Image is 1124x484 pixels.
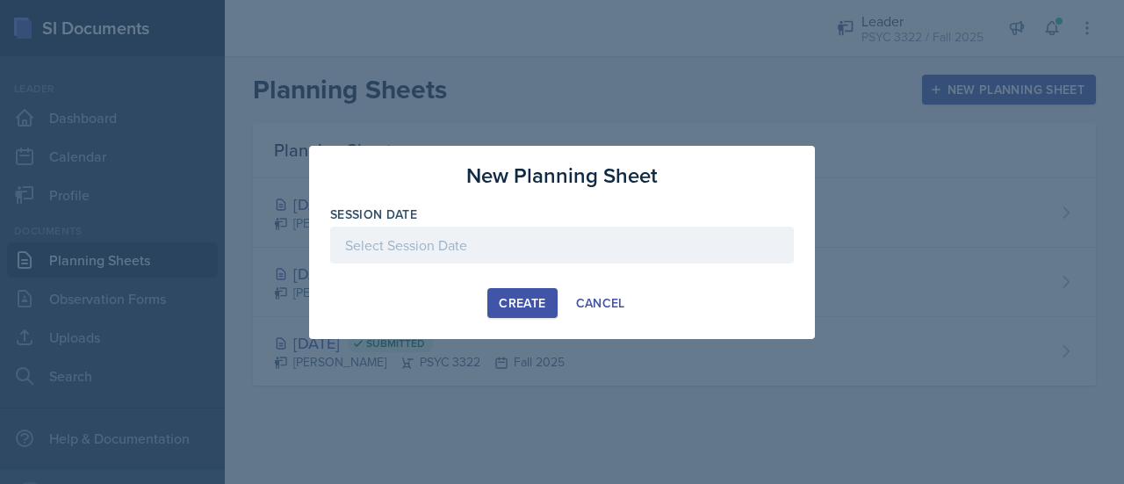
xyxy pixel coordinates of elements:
[330,206,417,223] label: Session Date
[499,296,545,310] div: Create
[487,288,557,318] button: Create
[565,288,637,318] button: Cancel
[576,296,625,310] div: Cancel
[466,160,658,191] h3: New Planning Sheet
